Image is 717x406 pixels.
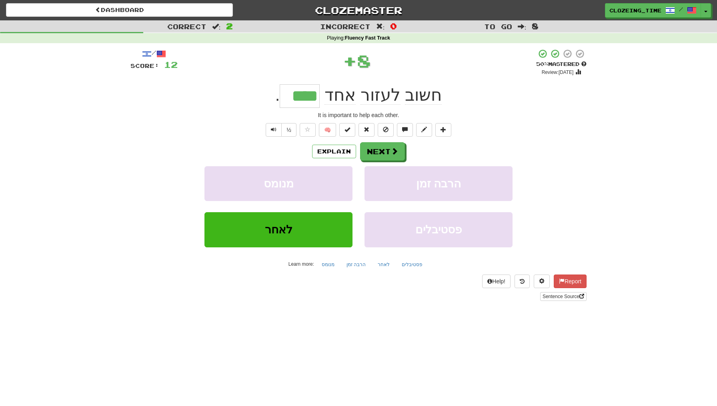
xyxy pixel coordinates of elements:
[360,142,405,161] button: Next
[265,223,292,236] span: לאחר
[540,292,587,301] a: Sentence Source
[536,61,548,67] span: 50 %
[397,123,413,137] button: Discuss sentence (alt+u)
[378,123,394,137] button: Ignore sentence (alt+i)
[484,22,512,30] span: To go
[542,70,574,75] small: Review: [DATE]
[167,22,206,30] span: Correct
[357,51,371,71] span: 8
[390,21,397,31] span: 0
[345,35,390,41] strong: Fluency Fast Track
[605,3,701,18] a: clozeing_time /
[365,166,513,201] button: הרבה זמן
[266,123,282,137] button: Play sentence audio (ctl+space)
[536,61,587,68] div: Mastered
[518,23,527,30] span: :
[288,261,314,267] small: Learn more:
[300,123,316,137] button: Favorite sentence (alt+f)
[204,212,352,247] button: לאחר
[130,62,159,69] span: Score:
[435,123,451,137] button: Add to collection (alt+a)
[416,177,461,190] span: הרבה זמן
[376,23,385,30] span: :
[275,86,280,104] span: .
[226,21,233,31] span: 2
[554,275,587,288] button: Report
[204,166,352,201] button: מנומס
[212,23,221,30] span: :
[339,123,355,137] button: Set this sentence to 100% Mastered (alt+m)
[358,123,375,137] button: Reset to 0% Mastered (alt+r)
[609,7,661,14] span: clozeing_time
[515,275,530,288] button: Round history (alt+y)
[264,177,294,190] span: מנומס
[405,86,442,105] span: חשוב
[281,123,296,137] button: ½
[532,21,539,31] span: 8
[312,145,356,158] button: Explain
[6,3,233,17] a: Dashboard
[320,22,371,30] span: Incorrect
[343,49,357,73] span: +
[373,259,394,271] button: לאחר
[245,3,472,17] a: Clozemaster
[397,259,427,271] button: פסטיבלים
[324,86,356,105] span: אחד
[679,6,683,12] span: /
[416,123,432,137] button: Edit sentence (alt+d)
[264,123,296,137] div: Text-to-speech controls
[482,275,511,288] button: Help!
[164,60,178,70] span: 12
[130,111,587,119] div: It is important to help each other.
[342,259,370,271] button: הרבה זמן
[361,86,401,105] span: לעזור
[415,223,462,236] span: פסטיבלים
[317,259,339,271] button: מנומס
[365,212,513,247] button: פסטיבלים
[319,123,336,137] button: 🧠
[130,49,178,59] div: /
